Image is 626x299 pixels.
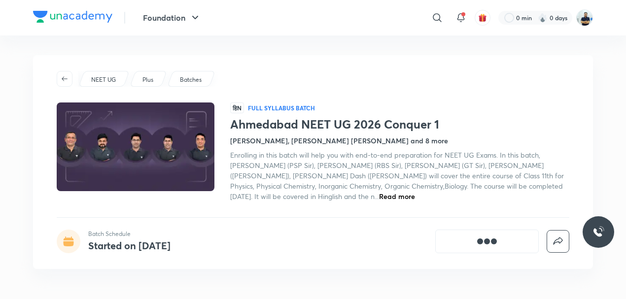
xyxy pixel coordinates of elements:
img: streak [538,13,548,23]
button: [object Object] [435,230,539,253]
img: avatar [478,13,487,22]
a: Batches [178,75,204,84]
p: NEET UG [91,75,116,84]
span: हिN [230,102,244,113]
img: Thumbnail [55,101,216,192]
h4: [PERSON_NAME], [PERSON_NAME] [PERSON_NAME] and 8 more [230,135,448,146]
span: Enrolling in this batch will help you with end-to-end preparation for NEET UG Exams. In this batc... [230,150,564,201]
button: avatar [475,10,490,26]
a: Plus [141,75,155,84]
p: Batches [180,75,202,84]
span: Read more [379,192,415,201]
p: Full Syllabus Batch [248,104,315,112]
h1: Ahmedabad NEET UG 2026 Conquer 1 [230,117,569,132]
p: Batch Schedule [88,230,171,238]
h4: Started on [DATE] [88,239,171,252]
img: ttu [592,226,604,238]
button: Foundation [137,8,207,28]
img: URVIK PATEL [576,9,593,26]
a: Company Logo [33,11,112,25]
p: Plus [142,75,153,84]
img: Company Logo [33,11,112,23]
a: NEET UG [90,75,118,84]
